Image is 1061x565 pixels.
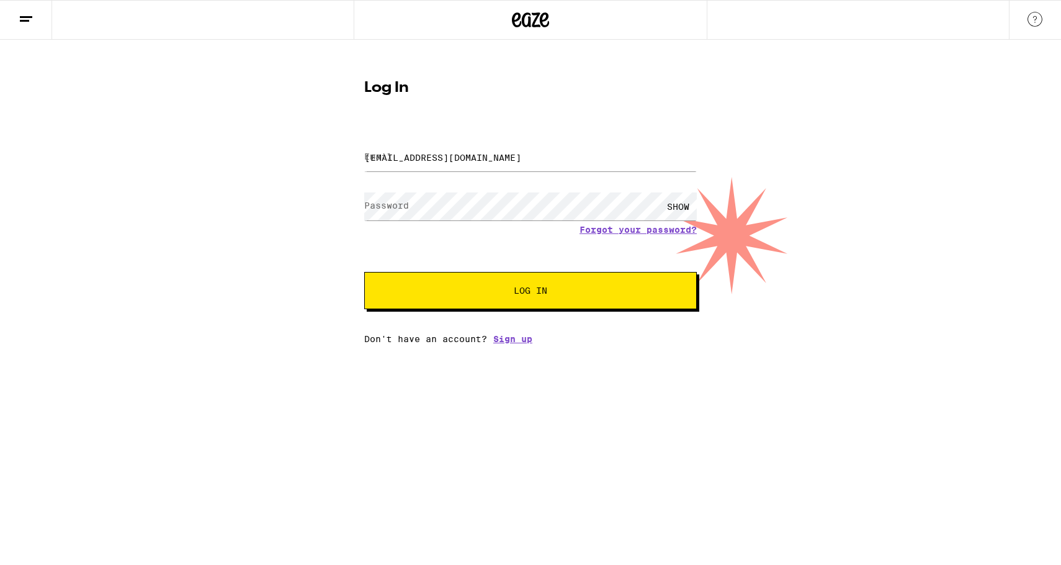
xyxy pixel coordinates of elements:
[364,151,392,161] label: Email
[514,286,547,295] span: Log In
[364,334,697,344] div: Don't have an account?
[493,334,532,344] a: Sign up
[7,9,89,19] span: Hi. Need any help?
[660,192,697,220] div: SHOW
[364,272,697,309] button: Log In
[364,81,697,96] h1: Log In
[364,201,409,210] label: Password
[580,225,697,235] a: Forgot your password?
[364,143,697,171] input: Email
